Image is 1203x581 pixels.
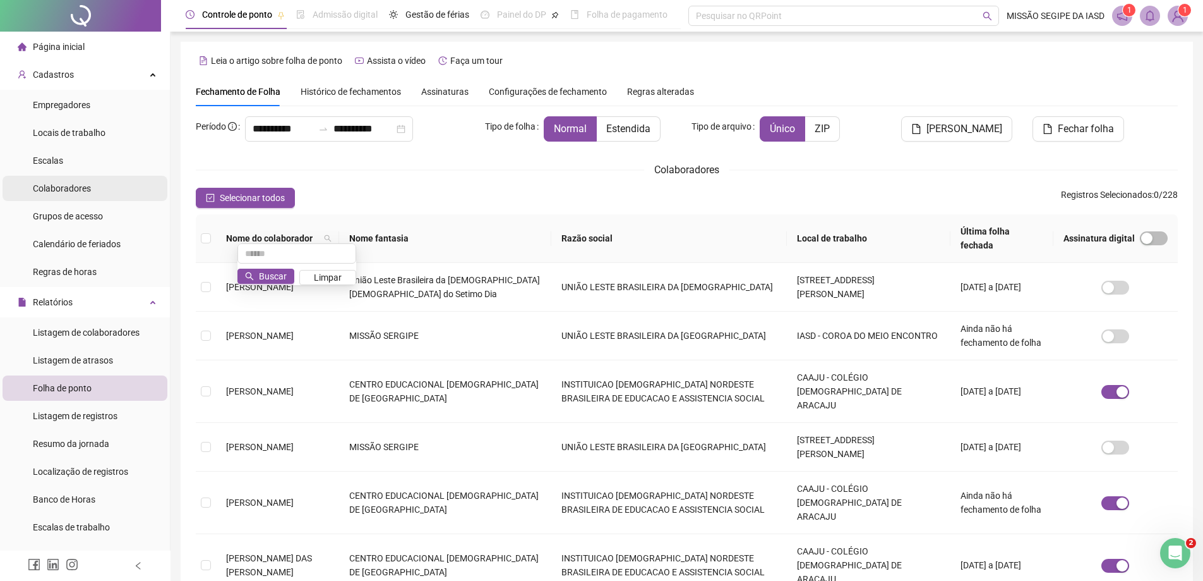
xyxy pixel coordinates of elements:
[296,10,305,19] span: file-done
[950,263,1053,312] td: [DATE] a [DATE]
[226,231,319,245] span: Nome do colaborador
[339,214,551,263] th: Nome fantasia
[1183,6,1187,15] span: 1
[1186,538,1196,548] span: 2
[202,9,272,20] span: Controle de ponto
[196,121,226,131] span: Período
[367,56,426,66] span: Assista o vídeo
[901,116,1012,142] button: [PERSON_NAME]
[551,11,559,19] span: pushpin
[226,442,294,452] span: [PERSON_NAME]
[18,298,27,307] span: file
[33,550,128,560] span: Relatório de solicitações
[339,312,551,360] td: MISSÃO SERGIPE
[196,188,295,208] button: Selecionar todos
[206,193,215,202] span: check-square
[33,494,95,505] span: Banco de Horas
[33,128,105,138] span: Locais de trabalho
[186,10,195,19] span: clock-circle
[313,9,378,20] span: Admissão digital
[551,263,787,312] td: UNIÃO LESTE BRASILEIRA DA [DEMOGRAPHIC_DATA]
[28,558,40,571] span: facebook
[587,9,667,20] span: Folha de pagamento
[237,269,294,284] button: Buscar
[815,123,830,135] span: ZIP
[18,70,27,79] span: user-add
[770,123,795,135] span: Único
[551,423,787,472] td: UNIÃO LESTE BRASILEIRA DA [GEOGRAPHIC_DATA]
[18,42,27,51] span: home
[961,491,1041,515] span: Ainda não há fechamento de folha
[33,211,103,221] span: Grupos de acesso
[339,360,551,423] td: CENTRO EDUCACIONAL [DEMOGRAPHIC_DATA] DE [GEOGRAPHIC_DATA]
[1123,4,1135,16] sup: 1
[1160,538,1190,568] iframe: Intercom live chat
[421,87,469,96] span: Assinaturas
[355,56,364,65] span: youtube
[787,263,950,312] td: [STREET_ADDRESS][PERSON_NAME]
[339,423,551,472] td: MISSÃO SERGIPE
[1061,190,1152,200] span: Registros Selecionados
[1007,9,1104,23] span: MISSÃO SEGIPE DA IASD
[787,360,950,423] td: CAAJU - COLÉGIO [DEMOGRAPHIC_DATA] DE ARACAJU
[33,100,90,110] span: Empregadores
[259,269,287,283] span: Buscar
[606,123,650,135] span: Estendida
[33,439,109,449] span: Resumo da jornada
[211,56,342,66] span: Leia o artigo sobre folha de ponto
[787,472,950,534] td: CAAJU - COLÉGIO [DEMOGRAPHIC_DATA] DE ARACAJU
[1032,116,1124,142] button: Fechar folha
[226,282,294,292] span: [PERSON_NAME]
[485,119,536,133] span: Tipo de folha
[1063,231,1135,245] span: Assinatura digital
[299,270,356,285] button: Limpar
[33,355,113,365] span: Listagem de atrasos
[324,235,332,242] span: search
[226,553,312,577] span: [PERSON_NAME] DAS [PERSON_NAME]
[199,56,208,65] span: file-text
[339,472,551,534] td: CENTRO EDUCACIONAL [DEMOGRAPHIC_DATA] DE [GEOGRAPHIC_DATA]
[627,87,694,96] span: Regras alteradas
[489,87,607,96] span: Configurações de fechamento
[481,10,489,19] span: dashboard
[339,263,551,312] td: União Leste Brasileira da [DEMOGRAPHIC_DATA] [DEMOGRAPHIC_DATA] do Setimo Dia
[314,271,342,284] span: Limpar
[1168,6,1187,25] img: 68402
[950,360,1053,423] td: [DATE] a [DATE]
[318,124,328,134] span: swap-right
[911,124,921,134] span: file
[33,297,73,307] span: Relatórios
[551,360,787,423] td: INSTITUICAO [DEMOGRAPHIC_DATA] NORDESTE BRASILEIRA DE EDUCACAO E ASSISTENCIA SOCIAL
[1144,10,1156,21] span: bell
[551,214,787,263] th: Razão social
[554,123,587,135] span: Normal
[33,70,74,80] span: Cadastros
[33,411,117,421] span: Listagem de registros
[277,11,285,19] span: pushpin
[1058,121,1114,137] span: Fechar folha
[551,472,787,534] td: INSTITUICAO [DEMOGRAPHIC_DATA] NORDESTE BRASILEIRA DE EDUCACAO E ASSISTENCIA SOCIAL
[497,9,546,20] span: Painel do DP
[301,87,401,97] span: Histórico de fechamentos
[33,239,121,249] span: Calendário de feriados
[983,11,992,21] span: search
[570,10,579,19] span: book
[1127,6,1132,15] span: 1
[926,121,1002,137] span: [PERSON_NAME]
[950,214,1053,263] th: Última folha fechada
[1043,124,1053,134] span: file
[318,124,328,134] span: to
[787,423,950,472] td: [STREET_ADDRESS][PERSON_NAME]
[321,229,334,248] span: search
[226,386,294,396] span: [PERSON_NAME]
[33,383,92,393] span: Folha de ponto
[389,10,398,19] span: sun
[66,558,78,571] span: instagram
[33,42,85,52] span: Página inicial
[450,56,503,66] span: Faça um tour
[47,558,59,571] span: linkedin
[33,267,97,277] span: Regras de horas
[33,522,110,532] span: Escalas de trabalho
[33,183,91,193] span: Colaboradores
[1061,188,1178,208] span: : 0 / 228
